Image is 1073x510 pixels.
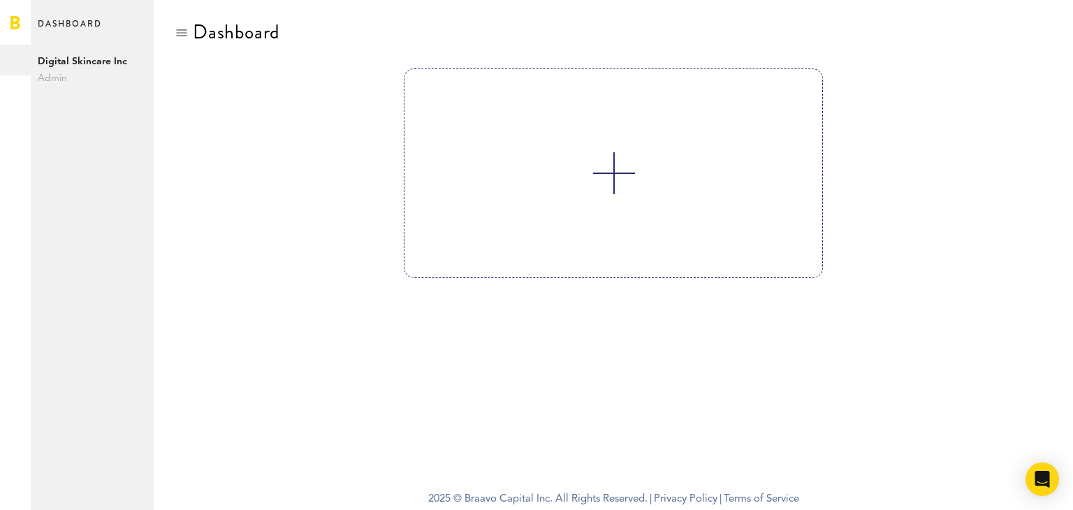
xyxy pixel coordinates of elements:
a: Terms of Service [724,494,799,504]
span: Admin [38,70,147,87]
a: Privacy Policy [654,494,717,504]
span: Digital Skincare Inc [38,53,147,70]
span: 2025 © Braavo Capital Inc. All Rights Reserved. [428,489,648,510]
span: Dashboard [38,15,102,45]
div: Dashboard [193,21,279,43]
div: Open Intercom Messenger [1025,462,1059,496]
